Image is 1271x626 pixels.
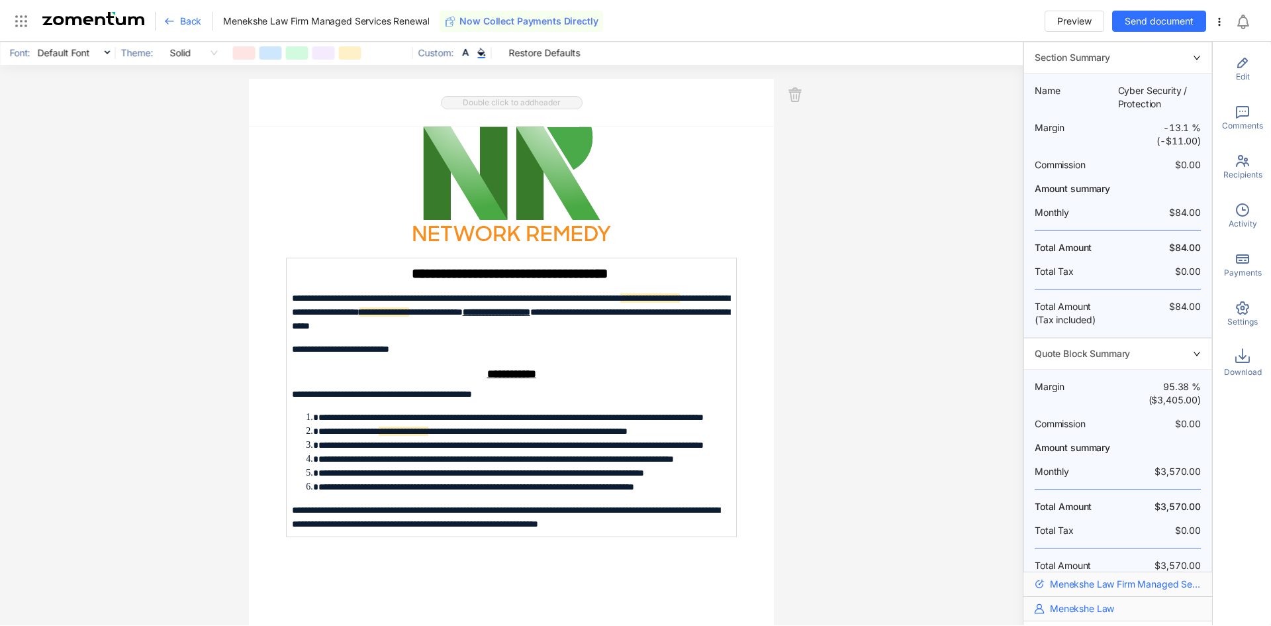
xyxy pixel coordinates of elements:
[1118,300,1201,327] span: $84.00
[1035,500,1118,513] span: Total Amount
[1050,578,1201,591] span: Menekshe Law Firm Managed Services Renewal
[5,46,34,60] span: Font:
[1057,14,1092,28] span: Preview
[1024,339,1211,370] div: rightQuote Block Summary
[1118,500,1201,513] span: $3,570.00
[1050,602,1114,615] span: Menekshe Law
[1035,84,1118,111] span: Name
[1236,71,1250,83] span: Edit
[1118,417,1201,431] span: $0.00
[1035,524,1118,537] span: Total Tax
[496,42,592,64] button: Restore Defaults
[37,43,110,63] span: Default Font
[1218,292,1267,336] div: Settings
[1035,441,1201,454] span: Amount summary
[1035,417,1118,431] span: Commission
[1118,265,1201,278] span: $0.00
[1118,84,1201,111] span: Cyber Security / Protection
[1035,348,1130,359] span: Quote Block Summary
[1218,96,1267,140] div: Comments
[1118,121,1201,148] span: -13.1 % (-$11.00)
[1227,316,1258,328] span: Settings
[1193,350,1201,358] span: right
[1035,465,1118,478] span: Monthly
[1035,559,1118,572] span: Total Amount
[1035,241,1118,254] span: Total Amount
[169,43,217,63] span: Solid
[1035,300,1118,313] span: Total Amount
[1118,524,1201,537] span: $0.00
[1035,265,1118,278] span: Total Tax
[1035,313,1118,327] span: (Tax included)
[1118,241,1201,254] span: $84.00
[1229,218,1257,230] span: Activity
[1035,52,1110,63] span: Section Summary
[441,96,583,109] span: Double click to add header
[1035,121,1118,148] span: Margin
[180,15,201,28] span: Back
[1218,47,1267,91] div: Edit
[440,11,603,32] button: Now Collect Payments Directly
[1035,158,1118,172] span: Commission
[1218,341,1267,385] div: Download
[1218,194,1267,238] div: Activity
[1222,120,1263,132] span: Comments
[414,46,457,60] span: Custom:
[1224,366,1262,378] span: Download
[1118,465,1201,478] span: $3,570.00
[42,12,144,25] img: Zomentum Logo
[1035,206,1118,219] span: Monthly
[1112,11,1206,32] button: Send document
[1118,559,1201,586] span: $3,570.00
[1224,267,1262,279] span: Payments
[1024,42,1211,74] div: rightSection Summary
[117,46,156,60] span: Theme:
[1125,14,1194,28] span: Send document
[1223,169,1262,181] span: Recipients
[1035,182,1201,195] span: Amount summary
[1118,158,1201,172] span: $0.00
[508,46,580,60] span: Restore Defaults
[1193,54,1201,62] span: right
[1218,145,1267,189] div: Recipients
[1045,11,1104,32] button: Preview
[1118,206,1201,219] span: $84.00
[1218,243,1267,287] div: Payments
[223,15,429,28] span: Menekshe Law Firm Managed Services Renewal
[1118,380,1201,407] span: 95.38 % ($3,405.00)
[459,15,598,28] span: Now Collect Payments Directly
[1235,6,1262,36] div: Notifications
[1035,380,1118,407] span: Margin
